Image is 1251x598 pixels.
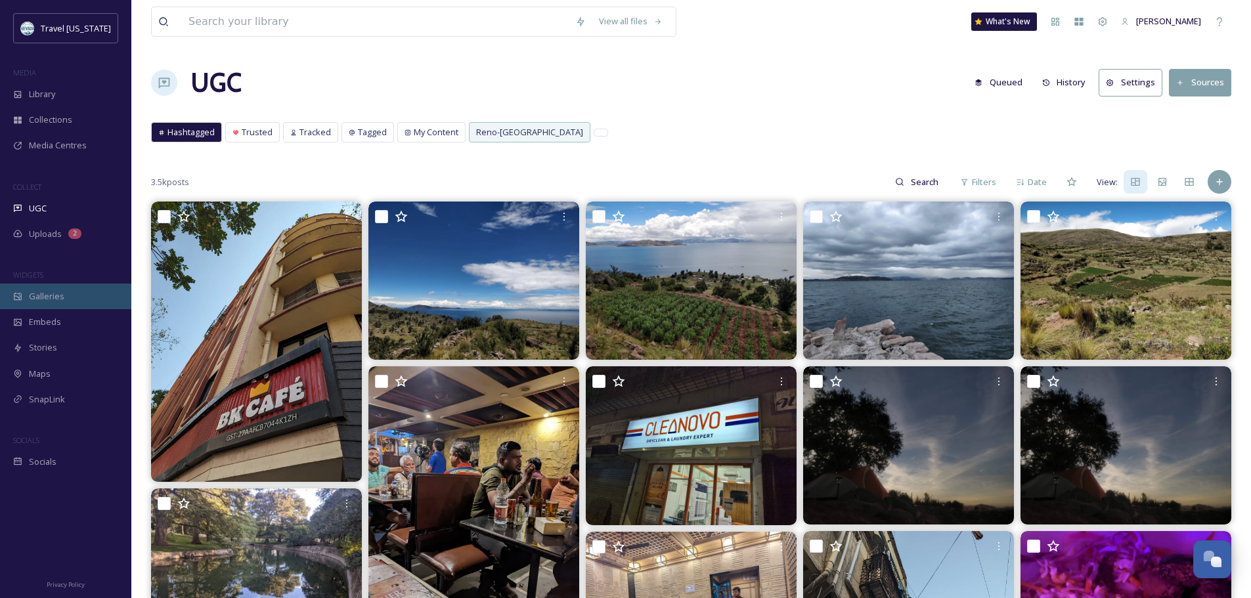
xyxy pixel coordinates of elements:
span: Privacy Policy [47,580,85,589]
span: [PERSON_NAME] [1136,15,1201,27]
span: View: [1097,176,1118,188]
span: Filters [972,176,996,188]
a: UGC [190,63,242,102]
span: UGC [29,202,47,215]
a: View all files [592,9,669,34]
span: Socials [29,456,56,468]
span: WIDGETS [13,270,43,280]
input: Search [904,169,947,195]
img: #burningman2025 #burningmanfestival #Nevadausa #BurningManMusic #festivaldj #BlackRockDesert #bur... [368,202,579,360]
span: My Content [414,126,458,139]
a: [PERSON_NAME] [1114,9,1208,34]
img: #burningman2025 #burningmanfestival #Nevadausa #BurningManMusic #festivaldj #BlackRockDesert #bur... [1021,366,1231,524]
span: Stories [29,341,57,354]
button: Open Chat [1193,540,1231,578]
button: Sources [1169,69,1231,96]
span: MEDIA [13,68,36,77]
a: What's New [971,12,1037,31]
span: Travel [US_STATE] [41,22,111,34]
span: SnapLink [29,393,65,406]
input: Search your library [182,7,569,36]
button: History [1036,70,1093,95]
span: 3.5k posts [151,176,189,188]
a: Settings [1099,69,1169,96]
span: SOCIALS [13,435,39,445]
span: Collections [29,114,72,126]
span: Embeds [29,316,61,328]
button: Queued [968,70,1029,95]
img: #burningman2025 #burningmanfestival #Nevadausa #BurningManMusic #festivaldj #BlackRockDesert #bur... [803,202,1014,360]
a: History [1036,70,1099,95]
span: Uploads [29,228,62,240]
img: #burningman2025 #burningmanfestival #Nevadausa #BurningManMusic #festivaldj #BlackRockDesert #bur... [586,202,797,360]
a: Queued [968,70,1036,95]
span: Reno-[GEOGRAPHIC_DATA] [476,126,583,139]
span: Tracked [299,126,331,139]
span: Library [29,88,55,100]
span: Trusted [242,126,273,139]
button: Settings [1099,69,1162,96]
span: Tagged [358,126,387,139]
a: Privacy Policy [47,576,85,591]
span: Media Centres [29,139,87,152]
span: COLLECT [13,182,41,192]
img: #burningman2025 #burningmanfestival #Nevadausa #BurningManMusic #festivaldj #BlackRockDesert #bur... [586,366,797,525]
span: Galleries [29,290,64,303]
span: Maps [29,368,51,380]
span: Date [1028,176,1047,188]
img: #burningman2025 #burningmanfestival #Nevadausa #BurningManMusic #festivaldj #BlackRockDesert #bur... [803,366,1014,524]
span: Hashtagged [167,126,215,139]
div: 2 [68,228,81,239]
img: #burningman2025 #burningmanfestival #Nevadausa #BurningManMusic #festivaldj #BlackRockDesert #bur... [151,202,362,481]
img: #burningman2025 #burningmanfestival #Nevadausa #BurningManMusic #festivaldj #BlackRockDesert #bur... [1021,202,1231,360]
img: download.jpeg [21,22,34,35]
